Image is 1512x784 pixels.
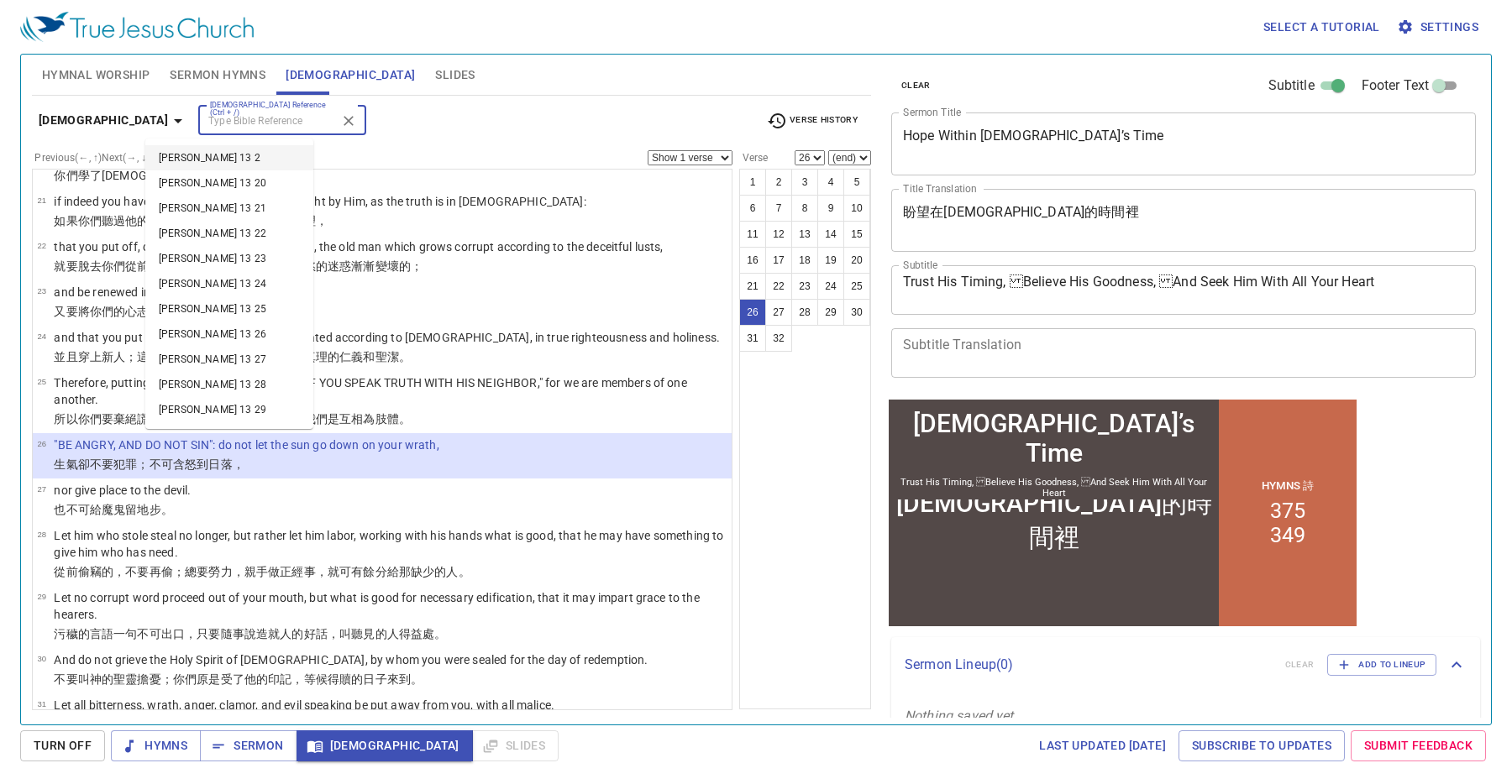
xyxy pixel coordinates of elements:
span: 26 [37,439,46,448]
button: 1 [739,169,766,196]
wg3956: 出 [161,627,447,640]
wg40: 靈 [125,672,423,686]
wg2872: ，親手 [233,565,470,578]
span: 29 [37,592,46,601]
div: 盼望在[DEMOGRAPHIC_DATA]的時間裡 [9,57,330,160]
span: 28 [37,530,46,539]
wg1746: 新 [102,350,411,363]
span: 24 [37,332,46,341]
button: 24 [817,273,844,300]
button: 11 [739,221,766,248]
wg2532: 聖潔 [375,350,411,363]
label: Previous (←, ↑) Next (→, ↓) [34,153,150,163]
li: [PERSON_NAME] 13 24 [145,271,313,296]
span: Subscribe to Updates [1192,735,1331,756]
wg3361: 含怒 [173,457,244,471]
span: [DEMOGRAPHIC_DATA] [286,65,415,86]
wg5209: 從前 [125,259,423,273]
button: 20 [843,247,870,274]
p: 所以 [54,410,727,427]
a: Last updated [DATE] [1032,730,1173,761]
button: 27 [765,299,792,326]
wg2443: 有餘 [351,565,470,578]
wg2980: 實話 [244,412,411,426]
wg5351: 的； [399,259,423,273]
button: 12 [765,221,792,248]
button: Sermon [200,730,297,761]
li: 375 [386,103,421,128]
p: 污穢的 [54,625,727,642]
wg3361: 叫神 [78,672,423,686]
p: nor give place to the devil. [54,482,191,499]
p: Therefore, putting away lying, "LET EACH ONE OF YOU SPEAK TRUTH WITH HIS NEIGHBOR," for we are me... [54,374,727,408]
wg1519: 得贖 [328,672,423,686]
wg2316: 的形像造的 [221,350,411,363]
p: Sermon Lineup ( 0 ) [905,655,1272,675]
wg3361: 犯罪 [113,457,244,471]
wg1325: 地步 [137,503,172,516]
wg659: 謊言 [137,412,411,426]
p: "BE ANGRY, AND DO NOT SIN": do not let the sun go down on your wrath, [54,436,438,453]
img: True Jesus Church [20,12,254,42]
button: 25 [843,273,870,300]
span: clear [901,78,931,93]
button: 30 [843,299,870,326]
wg5117: 。 [161,503,173,516]
button: 8 [791,195,818,222]
wg3619: 人的好話 [280,627,446,640]
li: [PERSON_NAME] 13 25 [145,296,313,321]
p: 你們 [54,167,332,184]
button: Select a tutorial [1257,12,1387,43]
button: Turn Off [20,730,105,761]
span: Verse History [767,111,858,131]
wg18: ，叫 [328,627,447,640]
wg225: ， [316,214,328,227]
textarea: Hope Within [DEMOGRAPHIC_DATA]’s Time [903,128,1464,159]
wg444: ；這新人是照著 [125,350,411,363]
wg1352: 你們要棄絕 [78,412,411,426]
button: 15 [843,221,870,248]
span: Last updated [DATE] [1039,735,1166,756]
wg4550: 言語 [90,627,447,640]
wg629: 的日子 [351,672,423,686]
li: [PERSON_NAME] 13 22 [145,221,313,246]
wg3076: ；你們原是 [161,672,423,686]
button: 9 [817,195,844,222]
li: 349 [386,128,421,152]
wg3371: 偷 [161,565,470,578]
p: 就要脫去 [54,258,663,274]
b: [DEMOGRAPHIC_DATA] [39,110,168,131]
button: 26 [739,299,766,326]
span: Hymns [124,735,187,756]
wg2070: 互相 [339,412,411,426]
wg1722: 真理 [304,350,411,363]
wg2250: 來到。 [387,672,423,686]
p: 並且 [54,348,720,365]
button: 31 [739,325,766,352]
a: Submit Feedback [1351,730,1486,761]
li: [PERSON_NAME] 13 21 [145,196,313,221]
button: clear [891,76,941,96]
button: Hymns [111,730,201,761]
button: 7 [765,195,792,222]
div: Trust His Timing, Believe His Goodness, And Seek Him With All Your Heart [9,81,330,103]
p: Hymns 詩 [377,83,429,98]
wg240: 為肢體 [363,412,411,426]
span: 27 [37,484,46,494]
wg5495: 做 [268,565,470,578]
input: Type Bible Reference [203,111,333,130]
wg3056: 一句不可 [113,627,446,640]
span: Select a tutorial [1263,17,1380,38]
wg3330: 那缺少的 [399,565,470,578]
span: 31 [37,699,46,708]
wg2596: 私慾 [291,259,423,273]
span: Turn Off [34,735,92,756]
label: Verse [739,153,768,163]
p: that you put off, concerning your former conduct, the old man which grows corrupt according to th... [54,238,663,255]
wg4151: 擔憂 [137,672,423,686]
textarea: Trust His Timing, Believe His Goodness, And Seek Him With All Your Heart [903,274,1464,306]
wg1607: 口 [173,627,447,640]
wg2532: 不要 [90,457,244,471]
button: Verse History [757,108,868,133]
wg2192: 人。 [446,565,470,578]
